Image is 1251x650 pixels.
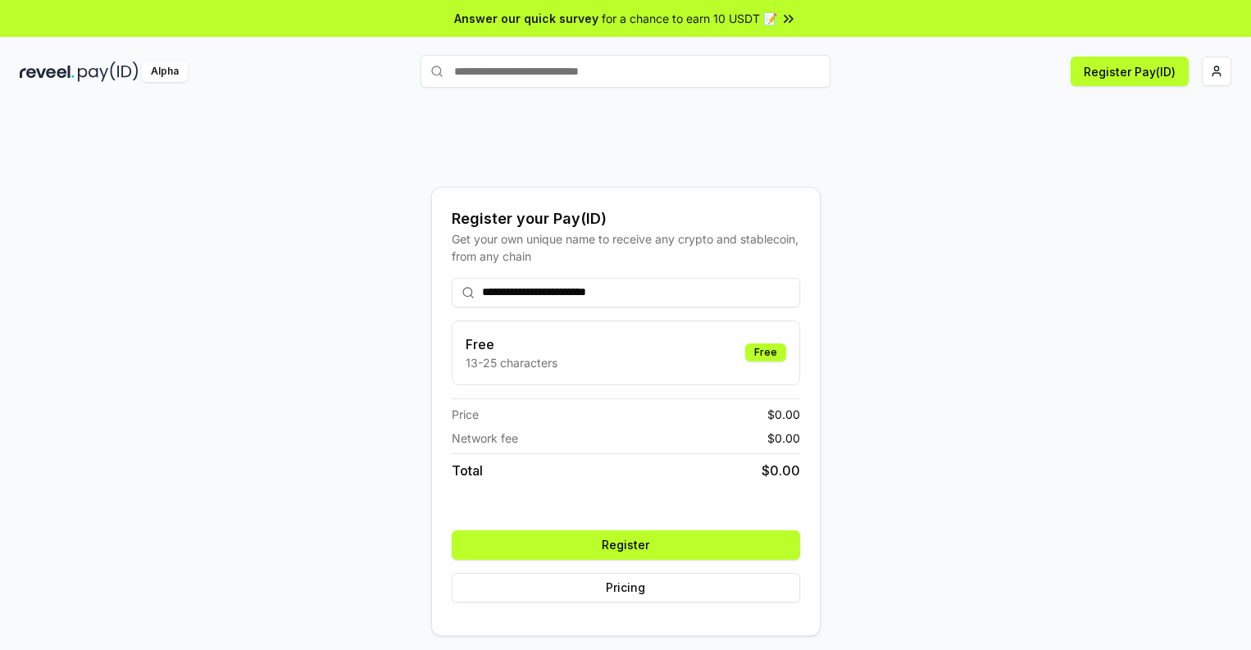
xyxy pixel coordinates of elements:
[602,10,777,27] span: for a chance to earn 10 USDT 📝
[78,61,139,82] img: pay_id
[452,230,800,265] div: Get your own unique name to receive any crypto and stablecoin, from any chain
[142,61,188,82] div: Alpha
[454,10,598,27] span: Answer our quick survey
[466,334,557,354] h3: Free
[767,406,800,423] span: $ 0.00
[452,430,518,447] span: Network fee
[762,461,800,480] span: $ 0.00
[452,573,800,602] button: Pricing
[452,207,800,230] div: Register your Pay(ID)
[452,406,479,423] span: Price
[20,61,75,82] img: reveel_dark
[767,430,800,447] span: $ 0.00
[452,530,800,560] button: Register
[452,461,483,480] span: Total
[1071,57,1189,86] button: Register Pay(ID)
[745,343,786,361] div: Free
[466,354,557,371] p: 13-25 characters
